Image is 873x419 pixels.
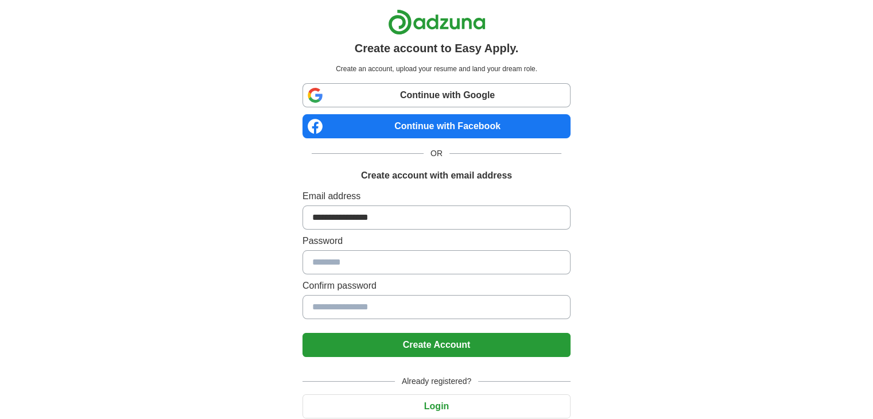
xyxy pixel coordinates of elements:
p: Create an account, upload your resume and land your dream role. [305,64,568,74]
a: Continue with Facebook [302,114,571,138]
button: Create Account [302,333,571,357]
a: Login [302,401,571,411]
span: Already registered? [395,375,478,387]
label: Email address [302,189,571,203]
img: Adzuna logo [388,9,486,35]
h1: Create account to Easy Apply. [355,40,519,57]
h1: Create account with email address [361,169,512,183]
a: Continue with Google [302,83,571,107]
span: OR [424,148,449,160]
label: Confirm password [302,279,571,293]
button: Login [302,394,571,418]
label: Password [302,234,571,248]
